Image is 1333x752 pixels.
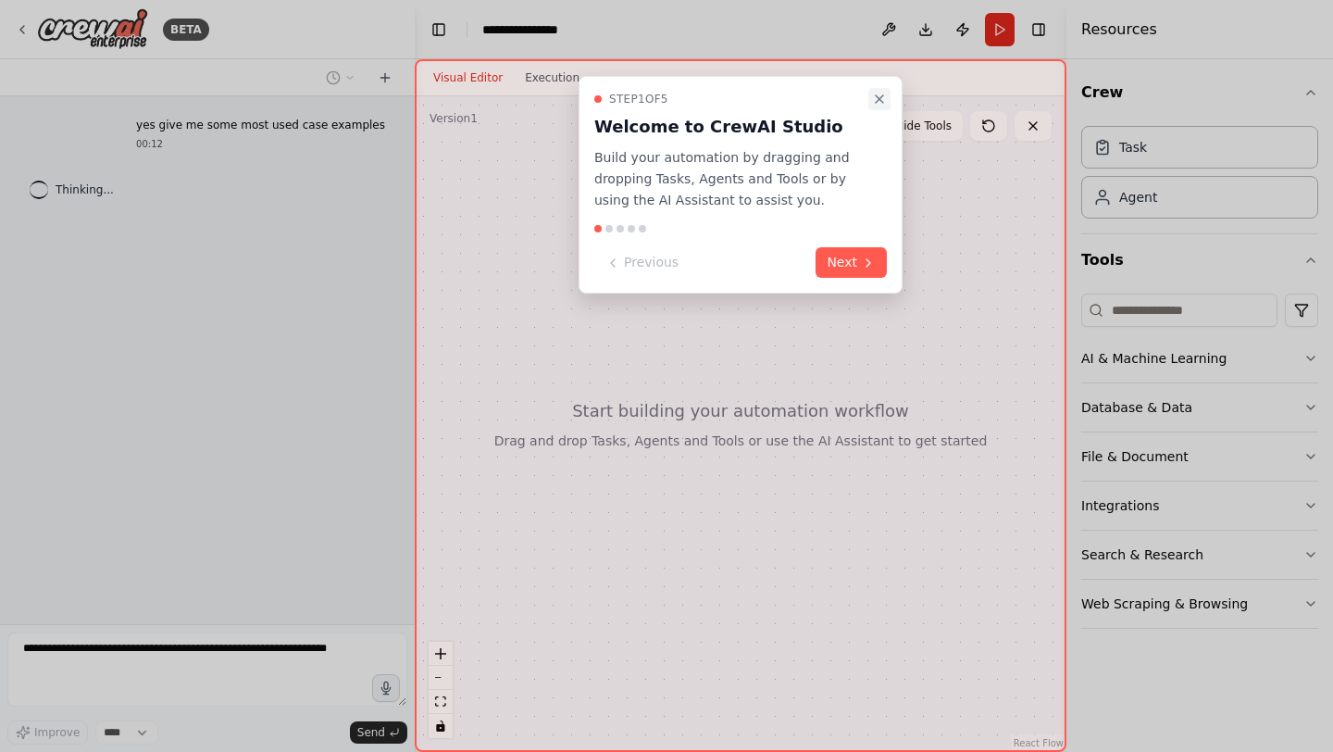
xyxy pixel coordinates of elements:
[609,92,668,107] span: Step 1 of 5
[816,247,887,278] button: Next
[594,114,865,140] h3: Welcome to CrewAI Studio
[594,247,690,278] button: Previous
[594,147,865,210] p: Build your automation by dragging and dropping Tasks, Agents and Tools or by using the AI Assista...
[426,17,452,43] button: Hide left sidebar
[868,88,891,110] button: Close walkthrough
